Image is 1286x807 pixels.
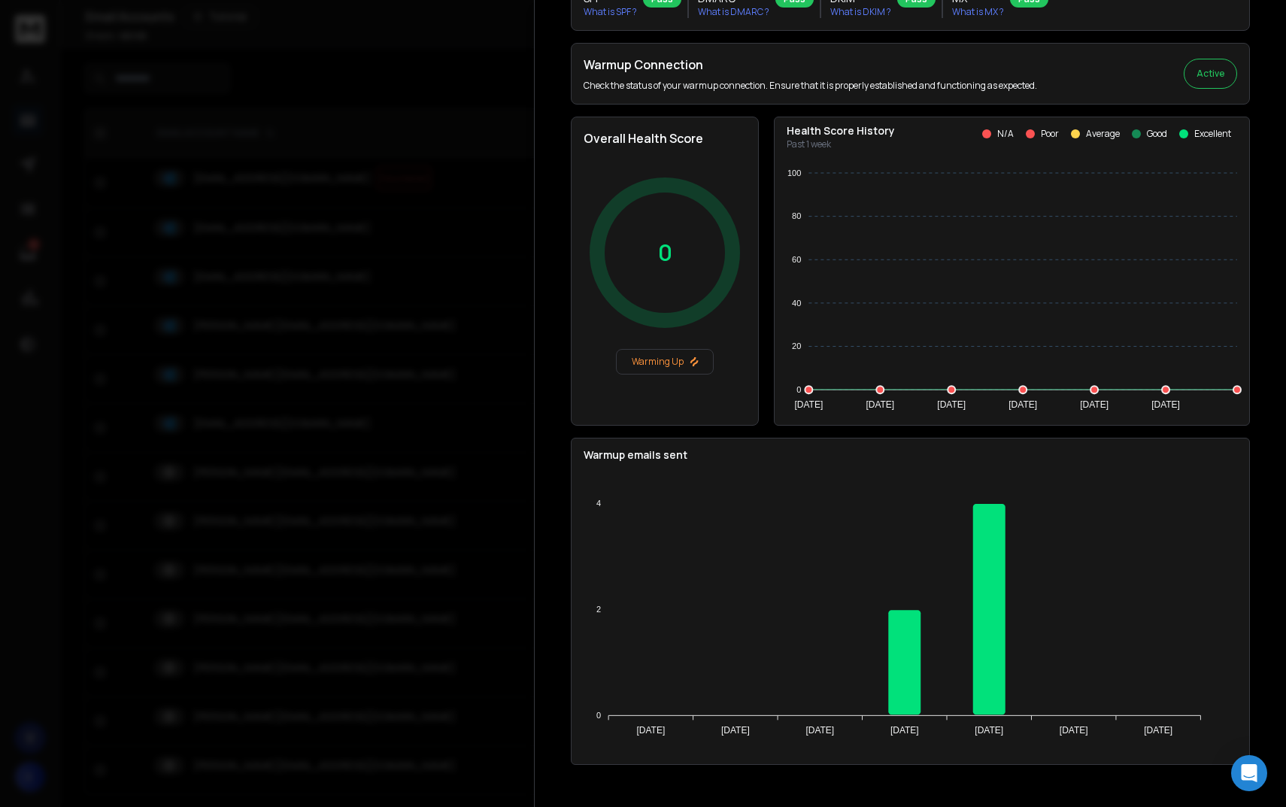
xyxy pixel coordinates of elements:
[1080,399,1109,410] tspan: [DATE]
[805,725,834,736] tspan: [DATE]
[787,123,895,138] p: Health Score History
[830,6,891,18] p: What is DKIM ?
[584,80,1037,92] p: Check the status of your warmup connection. Ensure that it is properly established and functionin...
[1086,128,1120,140] p: Average
[792,299,801,308] tspan: 40
[584,56,1037,74] h2: Warmup Connection
[658,239,672,266] p: 0
[596,499,601,508] tspan: 4
[1008,399,1037,410] tspan: [DATE]
[721,725,750,736] tspan: [DATE]
[623,356,707,368] p: Warming Up
[1147,128,1167,140] p: Good
[1144,725,1172,736] tspan: [DATE]
[975,725,1003,736] tspan: [DATE]
[584,447,1237,463] p: Warmup emails sent
[1151,399,1180,410] tspan: [DATE]
[1194,128,1231,140] p: Excellent
[1041,128,1059,140] p: Poor
[792,341,801,350] tspan: 20
[698,6,769,18] p: What is DMARC ?
[584,6,637,18] p: What is SPF ?
[792,255,801,264] tspan: 60
[787,168,801,177] tspan: 100
[890,725,919,736] tspan: [DATE]
[937,399,966,410] tspan: [DATE]
[952,6,1004,18] p: What is MX ?
[787,138,895,150] p: Past 1 week
[596,711,601,720] tspan: 0
[636,725,665,736] tspan: [DATE]
[792,211,801,220] tspan: 80
[796,385,801,394] tspan: 0
[794,399,823,410] tspan: [DATE]
[1184,59,1237,89] button: Active
[596,605,601,614] tspan: 2
[1060,725,1088,736] tspan: [DATE]
[584,129,746,147] h2: Overall Health Score
[866,399,894,410] tspan: [DATE]
[997,128,1014,140] p: N/A
[1231,755,1267,791] div: Open Intercom Messenger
